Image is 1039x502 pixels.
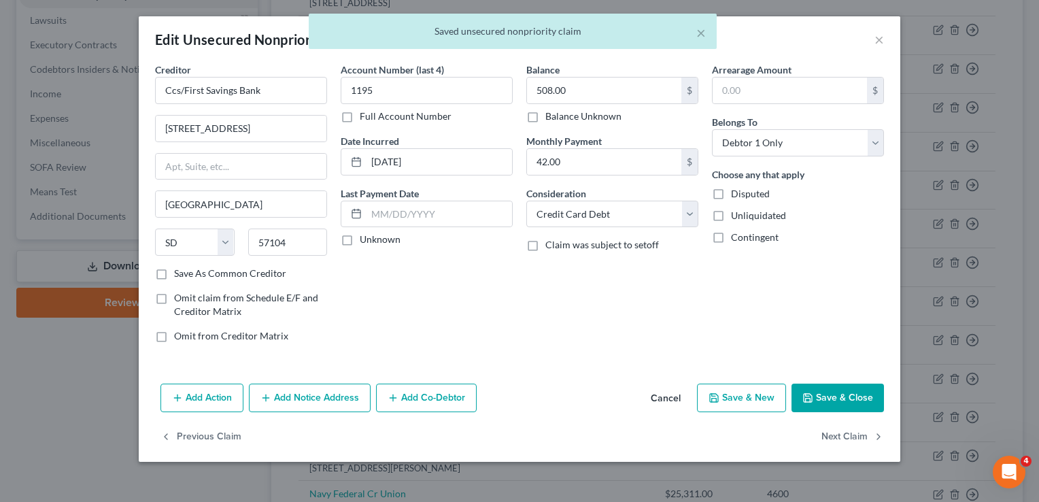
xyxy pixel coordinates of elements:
label: Balance [526,63,560,77]
span: Disputed [731,188,770,199]
label: Arrearage Amount [712,63,791,77]
div: $ [867,78,883,103]
input: Search creditor by name... [155,77,327,104]
input: Enter address... [156,116,326,141]
label: Last Payment Date [341,186,419,201]
button: Previous Claim [160,423,241,452]
iframe: Intercom live chat [993,456,1025,488]
div: Saved unsecured nonpriority claim [320,24,706,38]
input: Enter city... [156,191,326,217]
span: Contingent [731,231,779,243]
button: Add Notice Address [249,384,371,412]
input: MM/DD/YYYY [367,201,512,227]
label: Balance Unknown [545,110,621,123]
label: Date Incurred [341,134,399,148]
span: Creditor [155,64,191,76]
input: 0.00 [713,78,867,103]
label: Monthly Payment [526,134,602,148]
input: MM/DD/YYYY [367,149,512,175]
button: × [696,24,706,41]
span: Unliquidated [731,210,786,221]
button: Add Action [160,384,243,412]
span: Omit from Creditor Matrix [174,330,288,341]
label: Consideration [526,186,586,201]
label: Save As Common Creditor [174,267,286,280]
input: Apt, Suite, etc... [156,154,326,180]
span: 4 [1021,456,1032,467]
button: Add Co-Debtor [376,384,477,412]
button: Next Claim [821,423,884,452]
input: 0.00 [527,149,681,175]
label: Full Account Number [360,110,452,123]
div: $ [681,149,698,175]
label: Account Number (last 4) [341,63,444,77]
button: Cancel [640,385,692,412]
span: Belongs To [712,116,757,128]
div: $ [681,78,698,103]
input: Enter zip... [248,229,328,256]
input: 0.00 [527,78,681,103]
button: Save & Close [791,384,884,412]
label: Unknown [360,233,401,246]
span: Claim was subject to setoff [545,239,659,250]
label: Choose any that apply [712,167,804,182]
input: XXXX [341,77,513,104]
span: Omit claim from Schedule E/F and Creditor Matrix [174,292,318,317]
button: Save & New [697,384,786,412]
